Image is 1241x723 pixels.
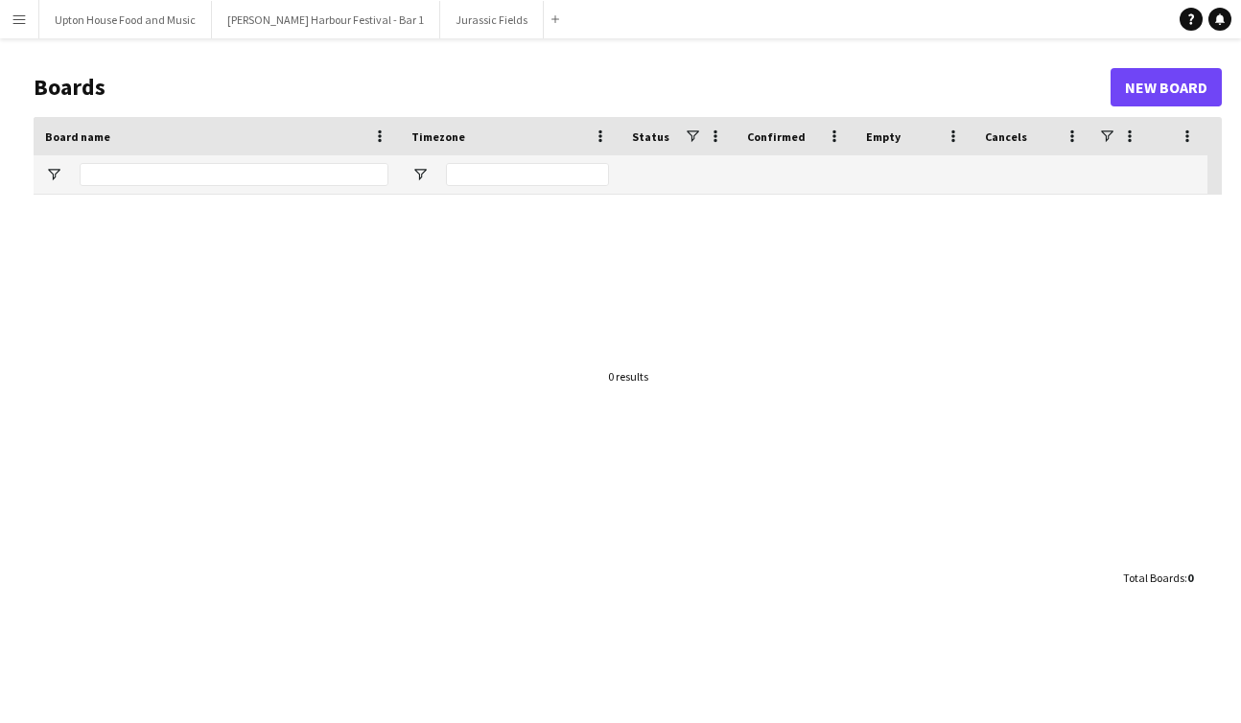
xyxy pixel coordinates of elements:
[80,163,388,186] input: Board name Filter Input
[866,129,901,144] span: Empty
[446,163,609,186] input: Timezone Filter Input
[212,1,440,38] button: [PERSON_NAME] Harbour Festival - Bar 1
[1111,68,1222,106] a: New Board
[411,129,465,144] span: Timezone
[632,129,669,144] span: Status
[747,129,806,144] span: Confirmed
[45,166,62,183] button: Open Filter Menu
[34,73,1111,102] h1: Boards
[45,129,110,144] span: Board name
[440,1,544,38] button: Jurassic Fields
[1123,559,1193,596] div: :
[39,1,212,38] button: Upton House Food and Music
[411,166,429,183] button: Open Filter Menu
[1187,571,1193,585] span: 0
[608,369,648,384] div: 0 results
[1123,571,1184,585] span: Total Boards
[985,129,1027,144] span: Cancels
